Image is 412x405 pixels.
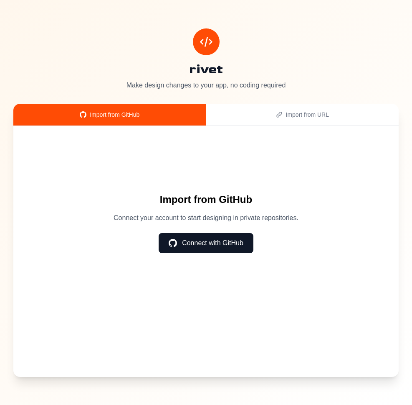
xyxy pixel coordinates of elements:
div: Import from URL [216,110,389,119]
h1: rivet [13,62,399,77]
div: Import from GitHub [23,110,196,119]
p: Make design changes to your app, no coding required [13,80,399,90]
p: Connect your account to start designing in private repositories. [114,213,298,223]
button: Connect with GitHub [159,233,253,253]
h2: Import from GitHub [114,193,298,206]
